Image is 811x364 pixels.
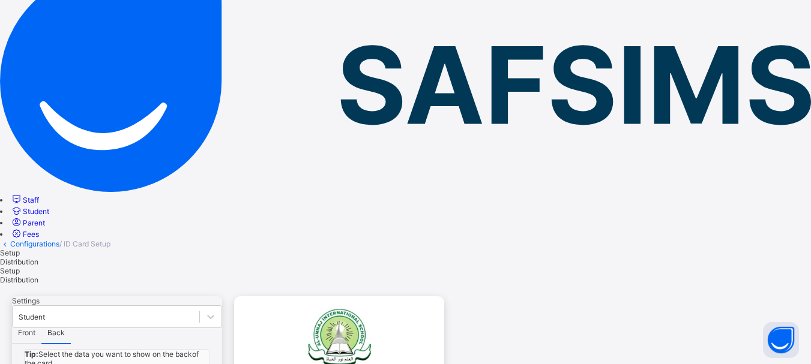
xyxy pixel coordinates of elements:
span: Parent [23,218,45,227]
a: Student [10,207,49,216]
a: Fees [10,230,39,239]
a: Configurations [10,239,59,248]
a: Staff [10,195,39,204]
button: Open asap [763,322,799,358]
span: Staff [23,195,39,204]
span: Back [41,322,71,344]
span: / ID Card Setup [59,239,110,248]
span: Front [12,322,41,344]
span: Settings [12,296,40,305]
span: Student [23,207,49,216]
span: Fees [23,230,39,239]
b: Tip: [25,350,38,359]
a: Parent [10,218,45,227]
div: Student [19,312,45,321]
